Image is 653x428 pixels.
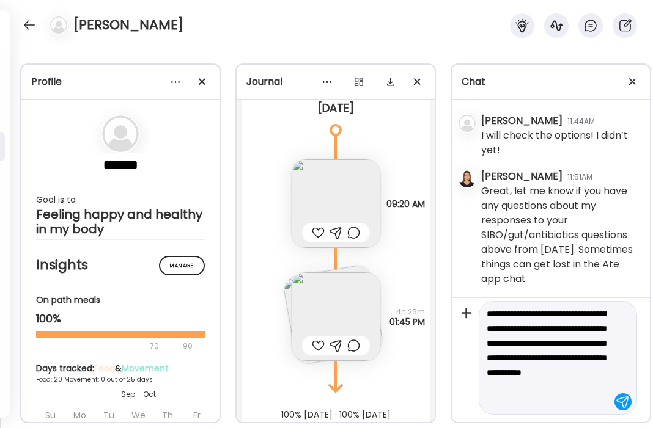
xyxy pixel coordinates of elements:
div: 90 [182,339,194,354]
div: [PERSON_NAME] [481,169,563,184]
div: 100% [DATE] · 100% [DATE] [237,410,435,419]
span: 01:45 PM [389,317,425,327]
img: bg-avatar-default.svg [102,115,139,152]
div: 11:51AM [567,172,592,183]
span: 09:20 AM [386,199,425,209]
div: 100% [36,311,205,326]
div: Mo [66,405,93,426]
span: 4h 25m [389,307,425,317]
div: We [125,405,152,426]
div: Great, let me know if you have any questions about my responses to your SIBO/gut/antibiotics ques... [481,184,640,286]
span: Movement [122,362,169,374]
img: images%2FjMezFMSYwZcp5PauHSaZMapyIF03%2Ff7FTFCRczJ8FEdisOO1N%2FJBTGLYVNNxzwryshrvxN_240 [292,159,380,248]
div: Sep - Oct [36,389,240,400]
div: I will check the options! I didn’t yet! [481,128,640,158]
h2: Insights [36,256,205,274]
img: bg-avatar-default.svg [50,16,67,34]
span: Food [94,362,115,374]
div: Su [37,405,64,426]
div: Food: 20 Movement: 0 out of 25 days [36,375,240,384]
img: bg-avatar-default.svg [459,115,476,132]
div: Feeling happy and healthy in my body [36,207,205,236]
img: images%2FjMezFMSYwZcp5PauHSaZMapyIF03%2Fyvv8bTQrhbi0gk7yPkqE%2FrcmnTvA7BBJVtPbSMUo3_240 [292,272,380,361]
div: Tu [95,405,122,426]
div: Fr [183,405,210,426]
div: Journal [246,74,425,89]
div: Chat [462,74,640,89]
div: Th [154,405,181,426]
div: Profile [31,74,210,89]
div: Manage [159,256,205,275]
div: Goal is to [36,192,205,207]
div: [PERSON_NAME] [481,114,563,128]
div: 70 [36,339,179,354]
div: [DATE] [251,101,420,115]
h4: [PERSON_NAME] [73,15,183,35]
div: Sa [213,405,240,426]
img: avatars%2FQdTC4Ww4BLWxZchG7MOpRAAuEek1 [459,170,476,187]
div: On path meals [36,294,205,306]
div: Days tracked: & [36,362,240,375]
div: 11:44AM [567,116,595,127]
